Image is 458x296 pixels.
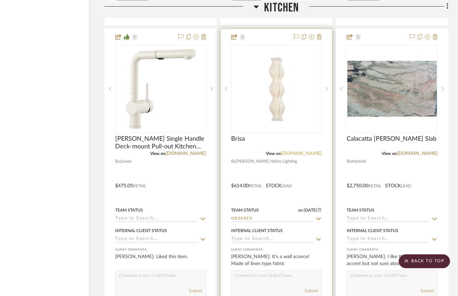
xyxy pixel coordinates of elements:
[115,236,198,243] input: Type to Search…
[347,228,398,234] div: Internal Client Status
[120,158,132,165] span: Lowes
[231,253,322,267] div: [PERSON_NAME]: It's a wall sconce! Made of linen type fabric
[347,216,429,222] input: Type to Search…
[115,207,143,213] div: Team Status
[115,135,206,150] span: [PERSON_NAME] Single Handle Deck-mount Pull-out Kitchen Faucet with Sprayer
[421,288,434,294] button: Submit
[189,288,202,294] button: Submit
[303,208,318,213] span: [DATE]
[231,207,259,213] div: Team Status
[115,158,120,165] span: By
[347,253,438,267] div: [PERSON_NAME]: I like the blush rose accent but not sure about the dark
[351,158,366,165] span: Imperial
[266,151,281,156] span: View on
[231,216,314,222] input: Type to Search…
[231,236,314,243] input: Type to Search…
[397,151,438,156] a: [DOMAIN_NAME]
[115,228,167,234] div: Internal Client Status
[150,151,166,156] span: View on
[347,236,429,243] input: Type to Search…
[347,61,437,116] img: Calacatta Rose Marble Slab
[231,228,283,234] div: Internal Client Status
[166,151,206,156] a: [DOMAIN_NAME]
[115,253,206,267] div: [PERSON_NAME]: Liked this item.
[117,46,204,132] img: BLANCO Linus White Single Handle Deck-mount Pull-out Kitchen Faucet with Sprayer
[231,158,236,165] span: By
[236,158,297,165] span: [PERSON_NAME] Valley Lighting
[347,158,351,165] span: By
[281,151,322,156] a: [DOMAIN_NAME]
[231,45,322,133] div: 0
[298,208,303,212] span: on
[231,135,245,143] span: Brisa
[305,288,318,294] button: Submit
[233,46,320,132] img: Brisa
[115,216,198,222] input: Type to Search…
[347,135,436,143] span: Calacatta [PERSON_NAME] Slab
[347,207,374,213] div: Team Status
[399,254,450,268] scroll-to-top-button: BACK TO TOP
[382,151,397,156] span: View on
